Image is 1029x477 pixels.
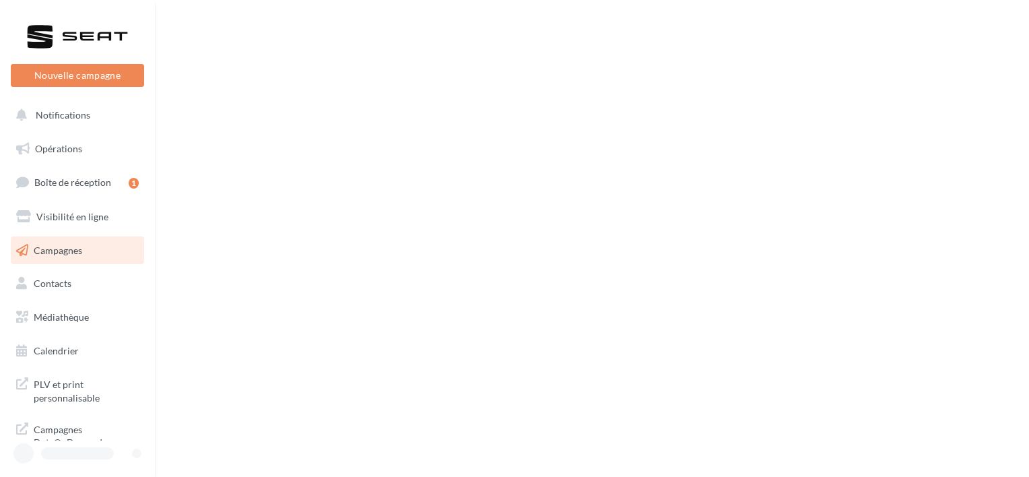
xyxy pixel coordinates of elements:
[11,64,144,87] button: Nouvelle campagne
[8,415,147,455] a: Campagnes DataOnDemand
[8,337,147,365] a: Calendrier
[34,278,71,289] span: Contacts
[8,370,147,410] a: PLV et print personnalisable
[8,135,147,163] a: Opérations
[8,269,147,298] a: Contacts
[34,177,111,188] span: Boîte de réception
[129,178,139,189] div: 1
[36,109,90,121] span: Notifications
[34,311,89,323] span: Médiathèque
[34,244,82,255] span: Campagnes
[8,203,147,231] a: Visibilité en ligne
[8,236,147,265] a: Campagnes
[8,101,141,129] button: Notifications
[35,143,82,154] span: Opérations
[8,303,147,331] a: Médiathèque
[34,375,139,404] span: PLV et print personnalisable
[34,345,79,356] span: Calendrier
[34,420,139,449] span: Campagnes DataOnDemand
[36,211,108,222] span: Visibilité en ligne
[8,168,147,197] a: Boîte de réception1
